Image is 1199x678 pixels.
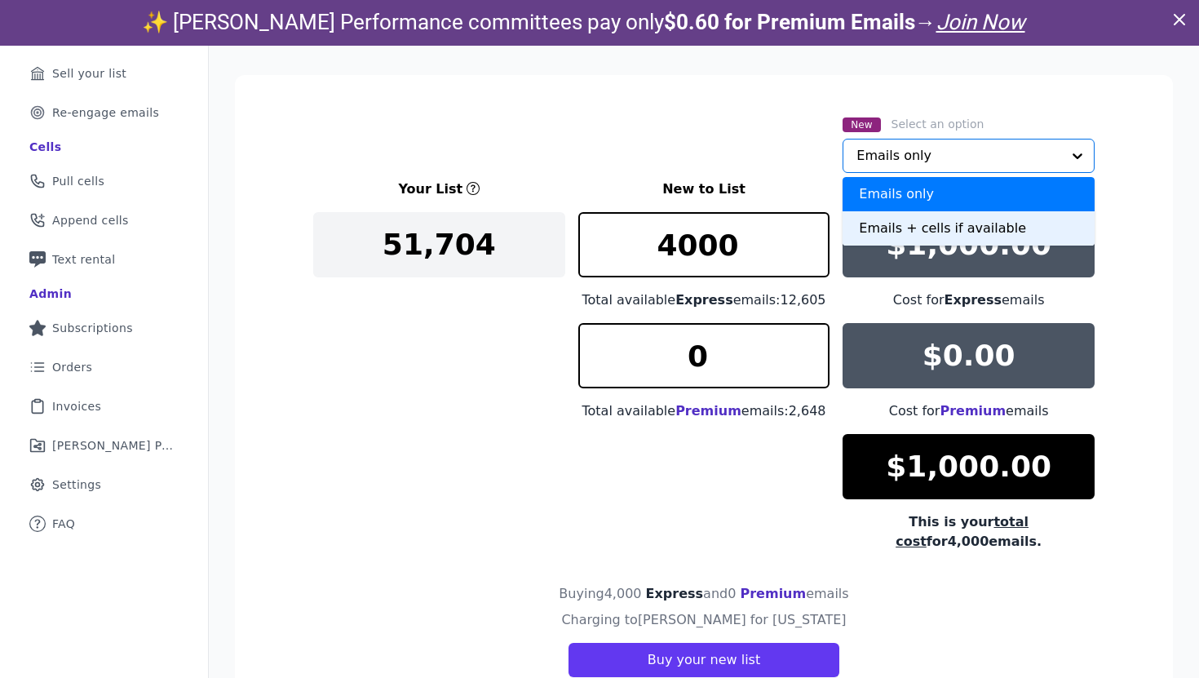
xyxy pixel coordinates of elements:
[13,388,195,424] a: Invoices
[52,251,116,268] span: Text rental
[843,177,1095,211] div: Emails only
[569,643,839,677] button: Buy your new list
[886,450,1051,483] p: $1,000.00
[578,179,830,199] h3: New to List
[578,290,830,310] div: Total available emails: 12,605
[52,173,104,189] span: Pull cells
[13,428,195,463] a: [PERSON_NAME] Performance
[646,586,704,601] span: Express
[29,286,72,302] div: Admin
[398,179,462,199] h3: Your List
[13,163,195,199] a: Pull cells
[892,116,984,132] label: Select an option
[675,403,741,419] span: Premium
[52,212,129,228] span: Append cells
[578,401,830,421] div: Total available emails: 2,648
[52,65,126,82] span: Sell your list
[13,242,195,277] a: Text rental
[52,516,75,532] span: FAQ
[52,437,175,454] span: [PERSON_NAME] Performance
[13,55,195,91] a: Sell your list
[843,117,880,132] span: New
[740,586,806,601] span: Premium
[383,228,496,261] p: 51,704
[843,290,1095,310] div: Cost for emails
[675,292,733,308] span: Express
[52,359,92,375] span: Orders
[13,349,195,385] a: Orders
[13,467,195,503] a: Settings
[945,292,1002,308] span: Express
[922,339,1015,372] p: $0.00
[52,320,133,336] span: Subscriptions
[843,512,1095,552] div: This is your for 4,000 emails.
[52,398,101,414] span: Invoices
[843,401,1095,421] div: Cost for emails
[13,95,195,131] a: Re-engage emails
[13,310,195,346] a: Subscriptions
[13,202,195,238] a: Append cells
[559,584,848,604] h4: Buying 4,000 and 0 emails
[52,104,159,121] span: Re-engage emails
[940,403,1006,419] span: Premium
[52,476,101,493] span: Settings
[13,506,195,542] a: FAQ
[561,610,846,630] h4: Charging to [PERSON_NAME] for [US_STATE]
[29,139,61,155] div: Cells
[843,211,1095,246] div: Emails + cells if available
